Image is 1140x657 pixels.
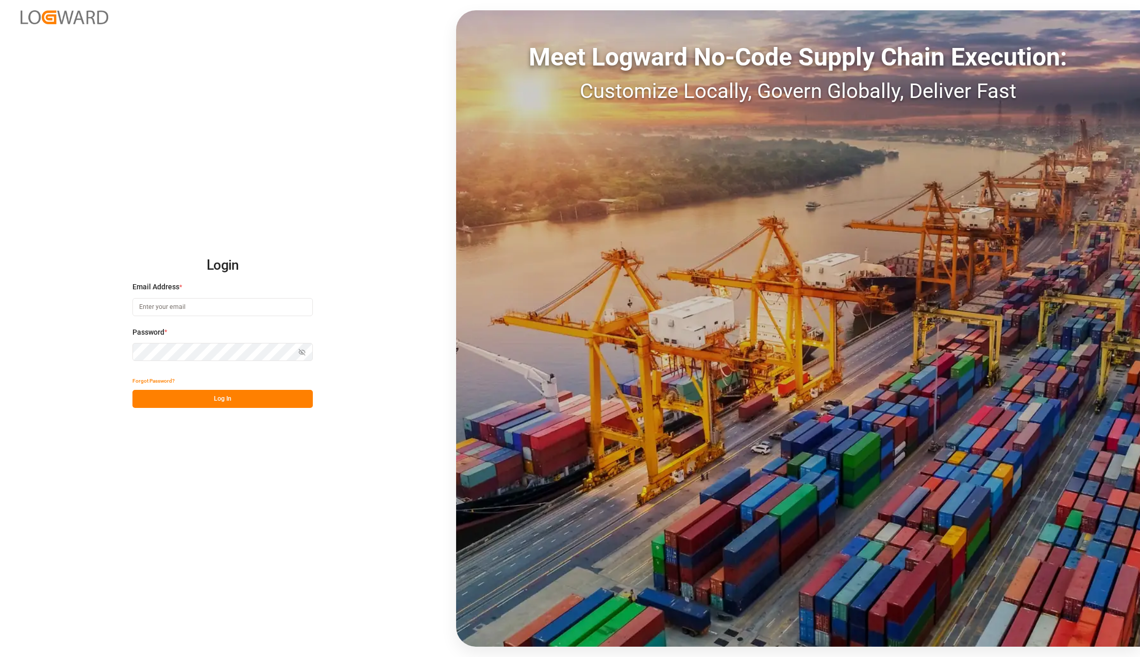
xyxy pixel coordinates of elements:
[132,298,313,316] input: Enter your email
[132,249,313,282] h2: Login
[456,39,1140,76] div: Meet Logward No-Code Supply Chain Execution:
[132,282,179,292] span: Email Address
[132,327,164,338] span: Password
[132,390,313,408] button: Log In
[132,372,175,390] button: Forgot Password?
[456,76,1140,107] div: Customize Locally, Govern Globally, Deliver Fast
[21,10,108,24] img: Logward_new_orange.png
